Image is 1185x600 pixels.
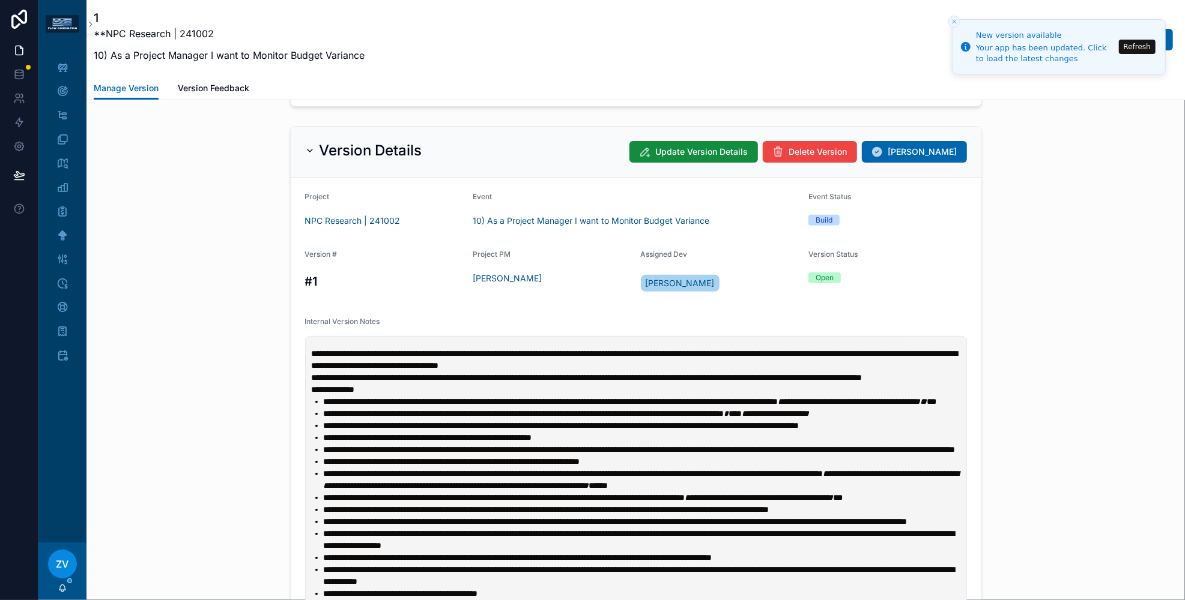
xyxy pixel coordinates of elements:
[305,272,464,290] h3: #1
[94,77,159,100] a: Manage Version
[46,15,79,33] img: App logo
[305,215,401,227] a: NPC Research | 241002
[641,275,720,292] a: [PERSON_NAME]
[473,215,709,227] a: 10) As a Project Manager I want to Monitor Budget Variance
[473,250,511,259] span: Project PM
[948,16,960,28] button: Close toast
[763,141,857,163] button: Delete Version
[888,146,957,158] span: [PERSON_NAME]
[94,10,365,26] h1: 1
[976,29,1115,41] div: New version available
[816,272,834,283] div: Open
[1119,40,1156,54] button: Refresh
[473,272,542,284] a: [PERSON_NAME]
[178,82,249,94] span: Version Feedback
[473,192,492,201] span: Event
[656,146,748,158] span: Update Version Details
[305,250,338,259] span: Version #
[94,48,365,62] p: 10) As a Project Manager I want to Monitor Budget Variance
[94,26,365,41] p: **NPC Research | 241002
[976,43,1115,64] div: Your app has been updated. Click to load the latest changes
[56,557,69,571] span: ZV
[808,192,851,201] span: Event Status
[629,141,758,163] button: Update Version Details
[305,192,330,201] span: Project
[94,82,159,94] span: Manage Version
[320,141,422,160] h2: Version Details
[789,146,847,158] span: Delete Version
[305,317,380,326] span: Internal Version Notes
[646,277,715,289] span: [PERSON_NAME]
[38,48,86,382] div: scrollable content
[178,77,249,101] a: Version Feedback
[816,215,832,226] div: Build
[808,250,858,259] span: Version Status
[641,250,688,259] span: Assigned Dev
[862,141,967,163] button: [PERSON_NAME]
